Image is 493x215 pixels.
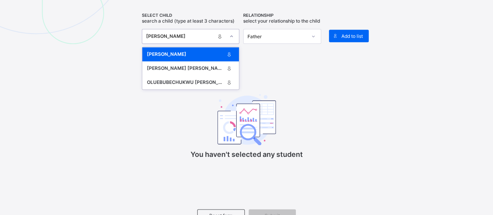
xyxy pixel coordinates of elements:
[147,50,224,58] div: [PERSON_NAME]
[147,78,224,86] div: OLUEBUBECHUKWU [PERSON_NAME]
[142,18,235,24] span: Search a child (type at least 3 characters)
[217,94,276,146] img: classEmptyState.7d4ec5dc6d57f4e1adfd249b62c1c528.svg
[243,13,321,18] span: RELATIONSHIP
[169,150,325,158] p: You haven't selected any student
[243,18,320,24] span: Select your relationship to the child
[169,73,325,171] div: You haven't selected any student
[247,34,307,39] div: Father
[147,64,224,72] div: [PERSON_NAME] [PERSON_NAME]
[146,32,215,40] div: [PERSON_NAME]
[142,13,239,18] span: SELECT CHILD
[341,33,363,39] span: Add to list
